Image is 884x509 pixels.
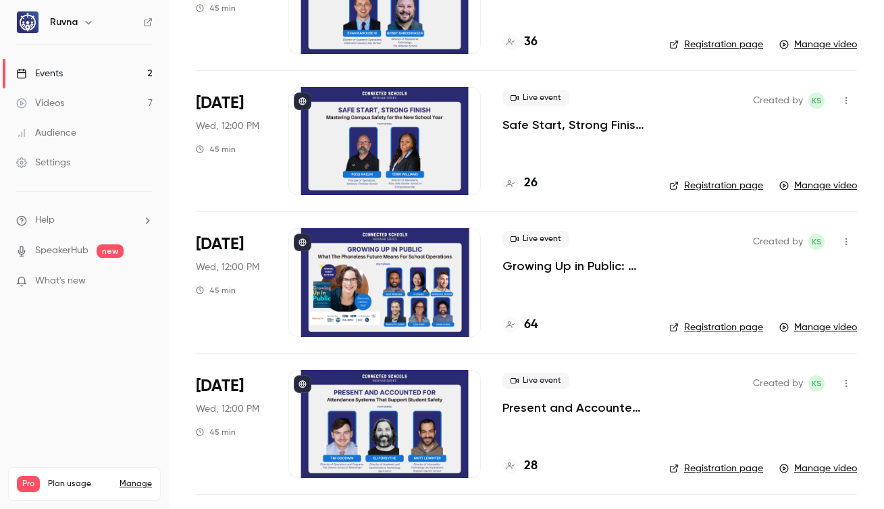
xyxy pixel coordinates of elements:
div: Jul 23 Wed, 1:00 PM (America/New York) [196,87,267,195]
a: Registration page [669,462,763,475]
span: KS [812,234,822,250]
a: 64 [502,316,538,334]
div: 45 min [196,3,236,14]
h4: 64 [524,316,538,334]
span: What's new [35,274,86,288]
span: Plan usage [48,479,111,489]
span: Help [35,213,55,227]
span: [DATE] [196,234,244,255]
a: 36 [502,33,538,51]
span: Pro [17,476,40,492]
li: help-dropdown-opener [16,213,153,227]
div: May 21 Wed, 1:00 PM (America/New York) [196,228,267,336]
span: Wed, 12:00 PM [196,261,259,274]
span: KS [812,92,822,109]
a: Growing Up in Public: What The Phoneless Future Means For School Operations [502,258,648,274]
span: Live event [502,231,569,247]
span: Live event [502,90,569,106]
a: Safe Start, Strong Finish: Mastering Campus Safety for the New School Year [502,117,648,133]
a: Manage video [779,38,857,51]
h4: 28 [524,457,538,475]
h4: 26 [524,174,538,192]
div: 45 min [196,144,236,155]
h6: Ruvna [50,16,78,29]
a: Registration page [669,38,763,51]
a: Registration page [669,321,763,334]
div: Settings [16,156,70,169]
span: Wed, 12:00 PM [196,402,259,416]
a: Manage video [779,179,857,192]
iframe: Noticeable Trigger [136,275,153,288]
span: [DATE] [196,92,244,114]
div: Apr 30 Wed, 1:00 PM (America/New York) [196,370,267,478]
span: Live event [502,373,569,389]
span: Wed, 12:00 PM [196,119,259,133]
span: Kyra Sandness [808,92,825,109]
span: Kyra Sandness [808,234,825,250]
span: Created by [753,234,803,250]
span: Created by [753,375,803,392]
span: KS [812,375,822,392]
a: 28 [502,457,538,475]
a: 26 [502,174,538,192]
div: Audience [16,126,76,140]
a: Manage video [779,462,857,475]
a: Present and Accounted For: Attendance Systems That Support Student Safety [502,400,648,416]
span: [DATE] [196,375,244,397]
div: Events [16,67,63,80]
a: Manage [120,479,152,489]
a: SpeakerHub [35,244,88,258]
img: Ruvna [17,11,38,33]
div: 45 min [196,285,236,296]
h4: 36 [524,33,538,51]
a: Registration page [669,179,763,192]
div: 45 min [196,427,236,437]
div: Videos [16,97,64,110]
span: new [97,244,124,258]
span: Created by [753,92,803,109]
a: Manage video [779,321,857,334]
span: Kyra Sandness [808,375,825,392]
